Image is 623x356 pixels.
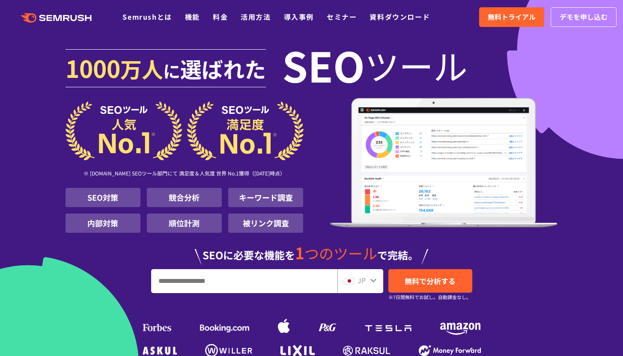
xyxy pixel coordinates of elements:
span: SEO [282,48,365,82]
span: JP [358,275,366,285]
span: で完結。 [377,247,418,262]
a: セミナー [327,12,357,22]
a: Semrushとは [122,12,172,22]
a: 導入事例 [284,12,314,22]
li: SEO対策 [66,188,140,207]
a: 無料トライアル [479,7,544,27]
a: 活用方法 [241,12,271,22]
span: デモを申し込む [560,12,608,23]
div: SEOに必要な機能を [66,236,558,264]
li: 競合分析 [147,188,222,207]
a: 資料ダウンロード [370,12,430,22]
a: 無料で分析する [388,269,472,293]
span: 無料トライアル [488,12,536,23]
span: に [163,58,180,83]
input: URL、キーワードを入力してください [152,270,337,293]
span: 1 [295,241,304,264]
a: デモを申し込む [551,7,617,27]
span: 1000 [66,50,120,85]
span: 無料で分析する [405,276,456,286]
div: ※ [DOMAIN_NAME] SEOツール部門にて 満足度＆人気度 世界 No.1獲得（[DATE]時点） [66,160,304,188]
small: ※7日間無料でお試し。自動課金なし。 [388,293,471,301]
span: 万人 [120,53,163,84]
a: 料金 [213,12,228,22]
li: キーワード調査 [228,188,303,207]
span: 選ばれた [180,53,266,84]
li: 内部対策 [66,214,140,233]
span: つのツール [304,243,377,264]
span: ツール [365,48,468,82]
li: 順位計測 [147,214,222,233]
a: 機能 [185,12,200,22]
li: 被リンク調査 [228,214,303,233]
